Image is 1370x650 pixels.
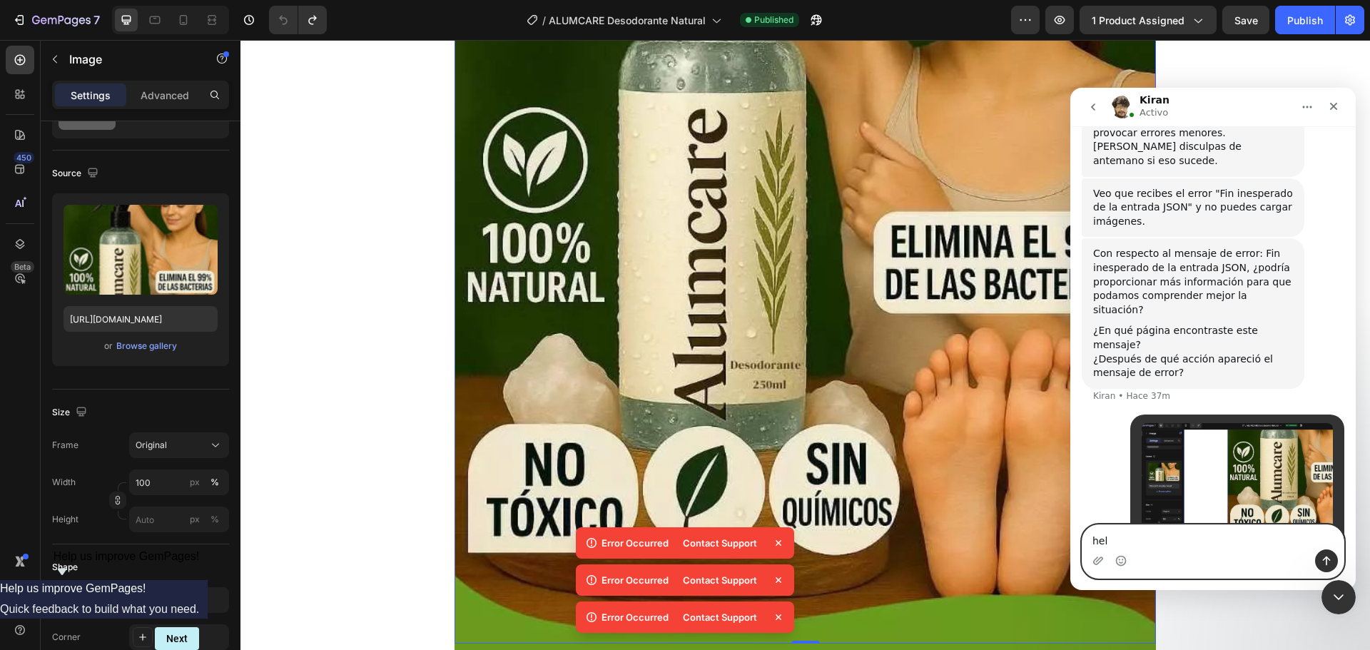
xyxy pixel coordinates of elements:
[186,511,203,528] button: %
[52,513,78,526] label: Height
[542,13,546,28] span: /
[190,476,200,489] div: px
[14,152,34,163] div: 450
[674,570,766,590] div: Contact Support
[754,14,793,26] span: Published
[64,306,218,332] input: https://example.com/image.jpg
[52,439,78,452] label: Frame
[71,88,111,103] p: Settings
[52,403,90,422] div: Size
[1092,13,1184,28] span: 1 product assigned
[6,6,106,34] button: 7
[549,13,706,28] span: ALUMCARE Desodorante Natural
[674,607,766,627] div: Contact Support
[93,11,100,29] p: 7
[52,476,76,489] label: Width
[104,337,113,355] span: or
[141,88,189,103] p: Advanced
[206,474,223,491] button: px
[1275,6,1335,34] button: Publish
[129,432,229,458] button: Original
[136,439,167,452] span: Original
[1222,6,1269,34] button: Save
[186,474,203,491] button: %
[116,340,177,352] div: Browse gallery
[54,550,200,580] button: Show survey - Help us improve GemPages!
[1080,6,1217,34] button: 1 product assigned
[210,476,219,489] div: %
[602,536,669,550] p: Error Occurred
[116,339,178,353] button: Browse gallery
[269,6,327,34] div: Undo/Redo
[190,513,200,526] div: px
[54,550,200,562] span: Help us improve GemPages!
[206,511,223,528] button: px
[1234,14,1258,26] span: Save
[210,513,219,526] div: %
[64,205,218,295] img: preview-image
[1287,13,1323,28] div: Publish
[52,164,101,183] div: Source
[1321,580,1356,614] iframe: Intercom live chat
[69,51,191,68] p: Image
[1070,88,1356,590] iframe: Intercom live chat
[129,507,229,532] input: px%
[129,469,229,495] input: px%
[11,261,34,273] div: Beta
[602,610,669,624] p: Error Occurred
[674,533,766,553] div: Contact Support
[602,573,669,587] p: Error Occurred
[240,40,1370,650] iframe: Design area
